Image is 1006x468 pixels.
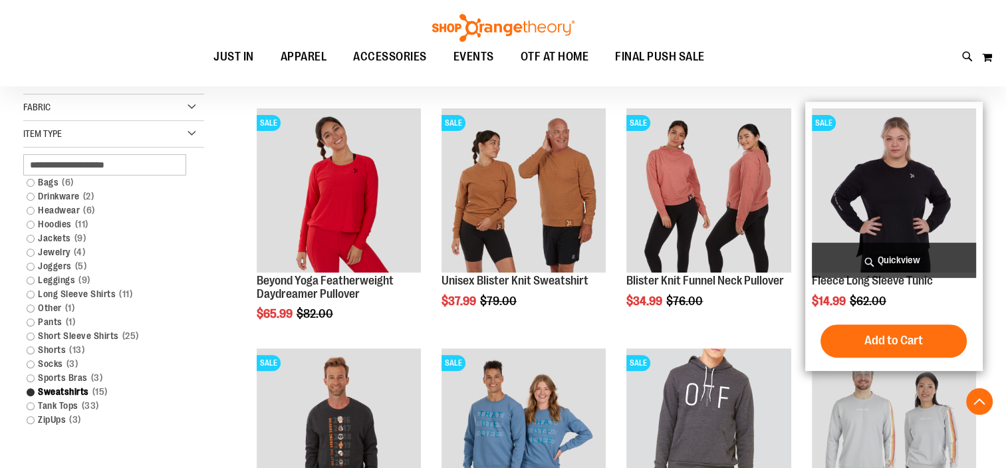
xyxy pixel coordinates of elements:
[20,189,193,203] a: Drinkware2
[20,399,193,413] a: Tank Tops33
[63,315,79,329] span: 1
[626,274,784,287] a: Blister Knit Funnel Neck Pullover
[257,108,421,273] img: Product image for Beyond Yoga Featherweight Daydreamer Pullover
[250,102,428,355] div: product
[257,355,281,371] span: SALE
[116,287,136,301] span: 11
[257,274,394,300] a: Beyond Yoga Featherweight Daydreamer Pullover
[812,243,976,278] a: Quickview
[850,294,888,308] span: $62.00
[20,175,193,189] a: Bags6
[521,42,589,72] span: OTF AT HOME
[80,189,98,203] span: 2
[441,274,588,287] a: Unisex Blister Knit Sweatshirt
[435,102,612,342] div: product
[440,42,507,72] a: EVENTS
[297,307,335,320] span: $82.00
[71,231,90,245] span: 9
[267,42,340,72] a: APPAREL
[63,357,82,371] span: 3
[20,413,193,427] a: ZipUps3
[340,42,440,72] a: ACCESSORIES
[72,259,90,273] span: 5
[812,294,848,308] span: $14.99
[441,355,465,371] span: SALE
[20,343,193,357] a: Shorts13
[66,343,88,357] span: 13
[70,245,89,259] span: 4
[59,175,77,189] span: 6
[20,301,193,315] a: Other1
[812,115,836,131] span: SALE
[78,399,102,413] span: 33
[666,294,705,308] span: $76.00
[805,102,983,371] div: product
[353,42,427,72] span: ACCESSORIES
[615,42,705,72] span: FINAL PUSH SALE
[441,108,606,273] img: Product image for Unisex Blister Knit Sweatshirt
[119,329,142,343] span: 25
[213,42,254,72] span: JUST IN
[602,42,718,72] a: FINAL PUSH SALE
[281,42,327,72] span: APPAREL
[453,42,494,72] span: EVENTS
[80,203,98,217] span: 6
[812,108,976,273] img: Product image for Fleece Long Sleeve Tunic
[441,108,606,275] a: Product image for Unisex Blister Knit SweatshirtSALE
[507,42,602,72] a: OTF AT HOME
[626,108,791,273] img: Product image for Blister Knit Funnelneck Pullover
[20,329,193,343] a: Short Sleeve Shirts25
[441,115,465,131] span: SALE
[20,231,193,245] a: Jackets9
[626,355,650,371] span: SALE
[75,273,94,287] span: 9
[864,333,923,348] span: Add to Cart
[20,357,193,371] a: Socks3
[812,108,976,275] a: Product image for Fleece Long Sleeve TunicSALE
[626,115,650,131] span: SALE
[20,385,193,399] a: Sweatshirts15
[257,307,295,320] span: $65.99
[88,371,106,385] span: 3
[257,115,281,131] span: SALE
[620,102,797,342] div: product
[812,274,933,287] a: Fleece Long Sleeve Tunic
[20,259,193,273] a: Joggers5
[441,294,478,308] span: $37.99
[89,385,111,399] span: 15
[23,128,62,139] span: Item Type
[20,245,193,259] a: Jewelry4
[480,294,519,308] span: $79.00
[72,217,92,231] span: 11
[20,315,193,329] a: Pants1
[430,14,576,42] img: Shop Orangetheory
[966,388,993,415] button: Back To Top
[20,217,193,231] a: Hoodies11
[257,108,421,275] a: Product image for Beyond Yoga Featherweight Daydreamer PulloverSALE
[62,301,78,315] span: 1
[626,108,791,275] a: Product image for Blister Knit Funnelneck PulloverSALE
[20,203,193,217] a: Headwear6
[626,294,664,308] span: $34.99
[20,371,193,385] a: Sports Bras3
[820,324,967,358] button: Add to Cart
[66,413,84,427] span: 3
[20,273,193,287] a: Leggings9
[20,287,193,301] a: Long Sleeve Shirts11
[200,42,267,72] a: JUST IN
[23,102,51,112] span: Fabric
